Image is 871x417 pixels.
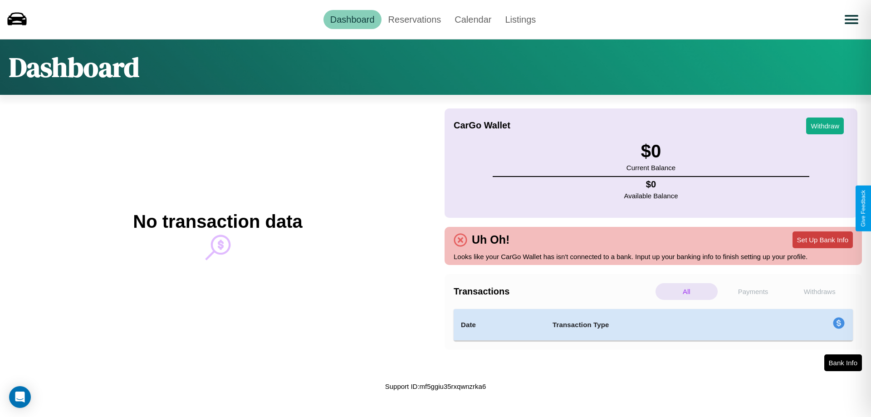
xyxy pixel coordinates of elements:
table: simple table [454,309,853,341]
h2: No transaction data [133,211,302,232]
a: Reservations [382,10,448,29]
h1: Dashboard [9,49,139,86]
p: Support ID: mf5ggiu35rxqwnzrka6 [385,380,486,392]
a: Calendar [448,10,498,29]
p: Payments [722,283,784,300]
h4: CarGo Wallet [454,120,510,131]
h4: Uh Oh! [467,233,514,246]
h4: Date [461,319,538,330]
button: Open menu [839,7,864,32]
p: Looks like your CarGo Wallet has isn't connected to a bank. Input up your banking info to finish ... [454,250,853,263]
p: Available Balance [624,190,678,202]
button: Bank Info [824,354,862,371]
a: Dashboard [323,10,382,29]
div: Give Feedback [860,190,866,227]
button: Set Up Bank Info [793,231,853,248]
h4: $ 0 [624,179,678,190]
a: Listings [498,10,543,29]
p: Withdraws [788,283,851,300]
button: Withdraw [806,118,844,134]
p: Current Balance [626,162,675,174]
h4: Transactions [454,286,653,297]
h3: $ 0 [626,141,675,162]
div: Open Intercom Messenger [9,386,31,408]
h4: Transaction Type [553,319,758,330]
p: All [656,283,718,300]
